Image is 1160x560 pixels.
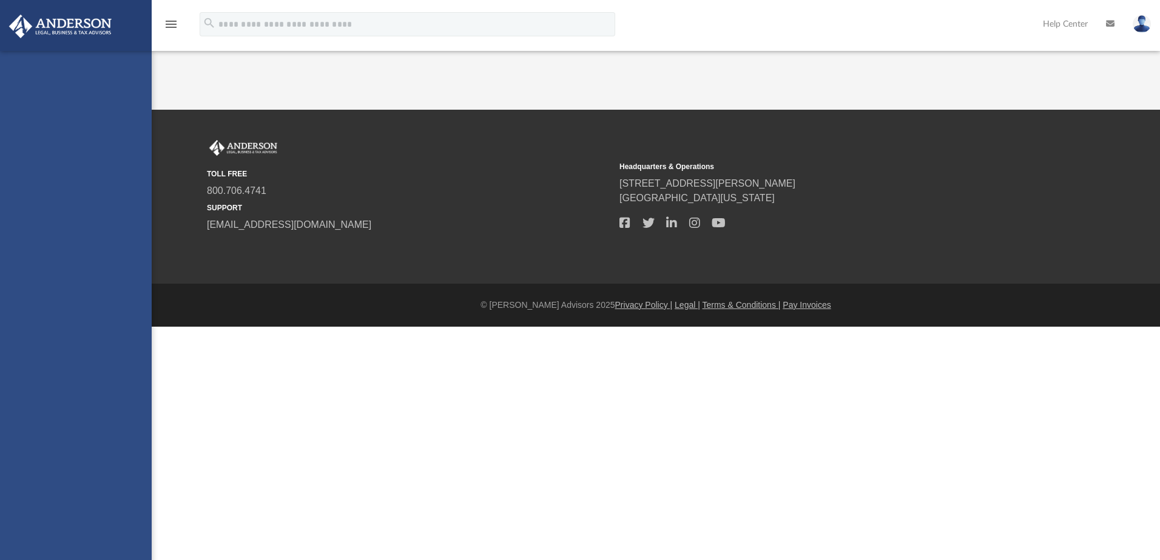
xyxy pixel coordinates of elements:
img: Anderson Advisors Platinum Portal [207,140,280,156]
small: TOLL FREE [207,168,611,179]
img: User Pic [1133,15,1151,33]
a: menu [164,23,178,32]
div: © [PERSON_NAME] Advisors 2025 [152,299,1160,312]
a: Pay Invoices [783,300,831,310]
small: SUPPORT [207,202,611,213]
i: menu [164,17,178,32]
a: 800.706.4741 [207,185,266,196]
i: search [203,16,216,30]
img: Anderson Advisors Platinum Portal [5,15,115,38]
a: Terms & Conditions | [703,300,781,310]
a: [GEOGRAPHIC_DATA][US_STATE] [619,193,775,203]
a: [STREET_ADDRESS][PERSON_NAME] [619,178,795,188]
small: Headquarters & Operations [619,161,1023,172]
a: [EMAIL_ADDRESS][DOMAIN_NAME] [207,219,371,230]
a: Legal | [675,300,700,310]
a: Privacy Policy | [615,300,673,310]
